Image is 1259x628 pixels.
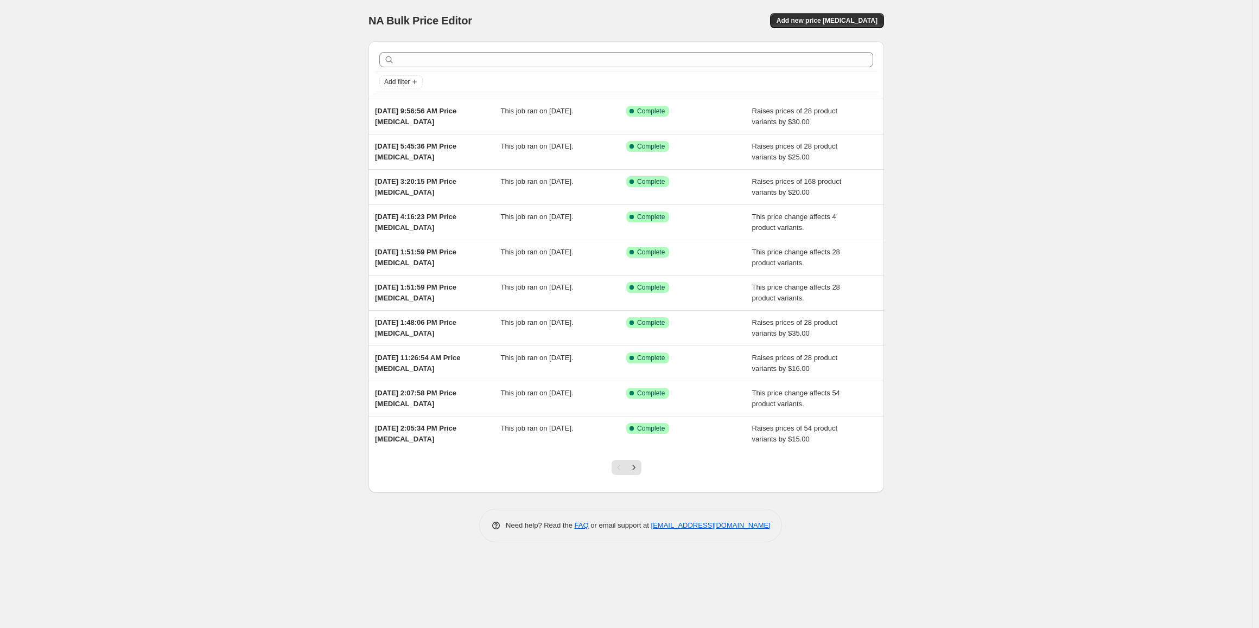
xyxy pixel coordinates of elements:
span: Raises prices of 28 product variants by $30.00 [752,107,838,126]
span: Add filter [384,78,410,86]
span: [DATE] 2:05:34 PM Price [MEDICAL_DATA] [375,424,456,443]
span: or email support at [589,521,651,529]
span: Complete [637,248,665,257]
span: This job ran on [DATE]. [501,424,574,432]
span: Need help? Read the [506,521,575,529]
span: [DATE] 3:20:15 PM Price [MEDICAL_DATA] [375,177,456,196]
span: This job ran on [DATE]. [501,389,574,397]
span: This price change affects 54 product variants. [752,389,840,408]
span: [DATE] 11:26:54 AM Price [MEDICAL_DATA] [375,354,461,373]
span: [DATE] 9:56:56 AM Price [MEDICAL_DATA] [375,107,456,126]
span: Complete [637,318,665,327]
span: This price change affects 4 product variants. [752,213,836,232]
span: This job ran on [DATE]. [501,283,574,291]
span: This job ran on [DATE]. [501,318,574,326]
button: Next [626,460,641,475]
a: FAQ [575,521,589,529]
span: Complete [637,107,665,116]
span: Complete [637,424,665,433]
span: [DATE] 1:51:59 PM Price [MEDICAL_DATA] [375,248,456,267]
span: Complete [637,283,665,292]
span: This price change affects 28 product variants. [752,283,840,302]
span: This price change affects 28 product variants. [752,248,840,267]
span: Raises prices of 28 product variants by $35.00 [752,318,838,337]
span: Complete [637,213,665,221]
span: Add new price [MEDICAL_DATA] [777,16,878,25]
span: Complete [637,354,665,362]
span: Raises prices of 28 product variants by $25.00 [752,142,838,161]
span: Raises prices of 28 product variants by $16.00 [752,354,838,373]
span: This job ran on [DATE]. [501,248,574,256]
span: Raises prices of 168 product variants by $20.00 [752,177,842,196]
span: [DATE] 1:51:59 PM Price [MEDICAL_DATA] [375,283,456,302]
span: [DATE] 5:45:36 PM Price [MEDICAL_DATA] [375,142,456,161]
span: This job ran on [DATE]. [501,354,574,362]
button: Add new price [MEDICAL_DATA] [770,13,884,28]
span: This job ran on [DATE]. [501,142,574,150]
span: This job ran on [DATE]. [501,107,574,115]
nav: Pagination [612,460,641,475]
span: Complete [637,142,665,151]
span: This job ran on [DATE]. [501,213,574,221]
span: [DATE] 4:16:23 PM Price [MEDICAL_DATA] [375,213,456,232]
span: Complete [637,389,665,398]
a: [EMAIL_ADDRESS][DOMAIN_NAME] [651,521,771,529]
span: This job ran on [DATE]. [501,177,574,185]
span: Raises prices of 54 product variants by $15.00 [752,424,838,443]
button: Add filter [379,75,423,88]
span: [DATE] 1:48:06 PM Price [MEDICAL_DATA] [375,318,456,337]
span: Complete [637,177,665,186]
span: NA Bulk Price Editor [368,15,472,27]
span: [DATE] 2:07:58 PM Price [MEDICAL_DATA] [375,389,456,408]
